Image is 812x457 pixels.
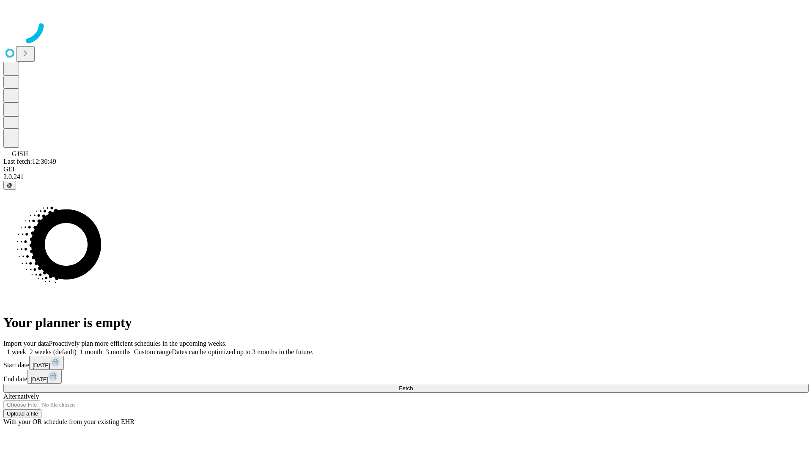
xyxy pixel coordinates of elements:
[3,384,809,393] button: Fetch
[3,370,809,384] div: End date
[27,370,62,384] button: [DATE]
[49,340,227,347] span: Proactively plan more efficient schedules in the upcoming weeks.
[33,362,50,369] span: [DATE]
[7,348,26,355] span: 1 week
[399,385,413,391] span: Fetch
[12,150,28,157] span: GJSH
[3,340,49,347] span: Import your data
[134,348,172,355] span: Custom range
[3,173,809,181] div: 2.0.241
[29,356,64,370] button: [DATE]
[7,182,13,188] span: @
[3,418,134,425] span: With your OR schedule from your existing EHR
[3,158,56,165] span: Last fetch: 12:30:49
[3,356,809,370] div: Start date
[106,348,131,355] span: 3 months
[3,315,809,330] h1: Your planner is empty
[3,165,809,173] div: GEI
[30,376,48,383] span: [DATE]
[3,393,39,400] span: Alternatively
[172,348,313,355] span: Dates can be optimized up to 3 months in the future.
[80,348,102,355] span: 1 month
[3,409,41,418] button: Upload a file
[3,181,16,190] button: @
[30,348,77,355] span: 2 weeks (default)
